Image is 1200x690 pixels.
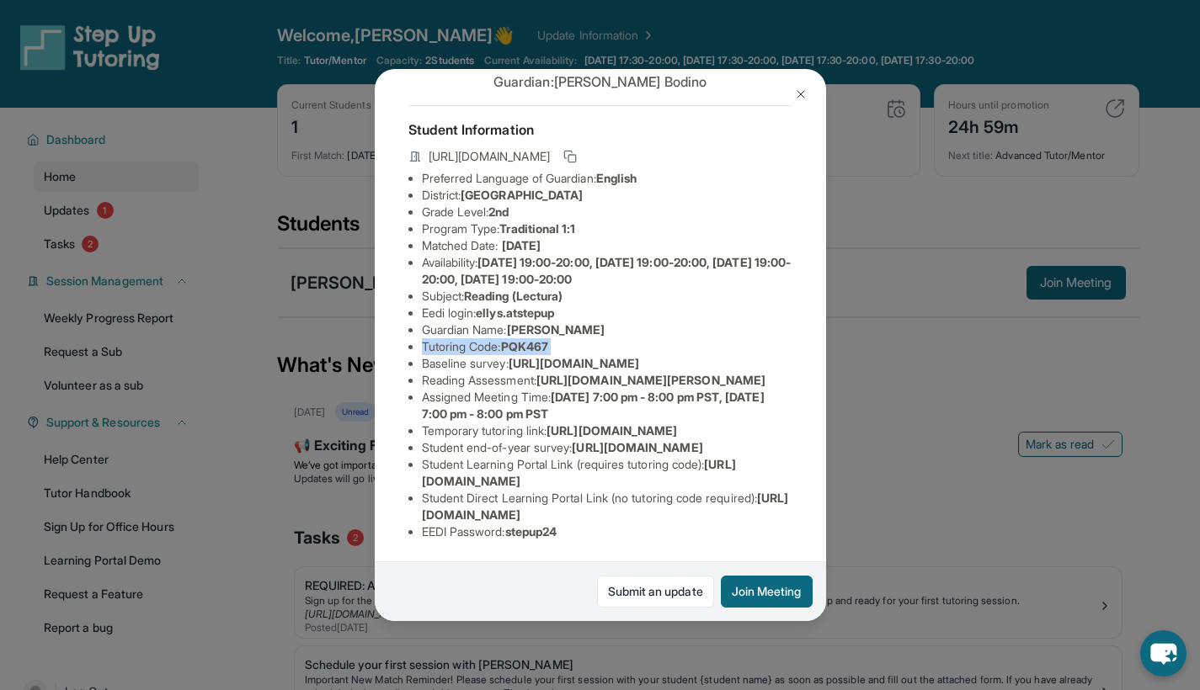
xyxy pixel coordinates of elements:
[422,288,792,305] li: Subject :
[476,305,554,320] span: ellys.atstepup
[597,576,714,608] a: Submit an update
[429,148,550,165] span: [URL][DOMAIN_NAME]
[422,305,792,321] li: Eedi login :
[422,355,792,372] li: Baseline survey :
[422,338,792,355] li: Tutoring Code :
[422,523,792,540] li: EEDI Password :
[488,204,509,219] span: 2nd
[422,237,792,254] li: Matched Date:
[464,289,563,303] span: Reading (Lectura)
[422,321,792,338] li: Guardian Name :
[422,204,792,220] li: Grade Level:
[721,576,813,608] button: Join Meeting
[794,88,808,101] img: Close Icon
[422,389,792,422] li: Assigned Meeting Time :
[422,187,792,204] li: District:
[1140,630,1187,677] button: chat-button
[461,188,583,202] span: [GEOGRAPHIC_DATA]
[408,119,792,140] h4: Student Information
[560,146,580,167] button: Copy link
[547,423,677,438] span: [URL][DOMAIN_NAME]
[422,255,792,286] span: [DATE] 19:00-20:00, [DATE] 19:00-20:00, [DATE] 19:00-20:00, [DATE] 19:00-20:00
[422,390,765,421] span: [DATE] 7:00 pm - 8:00 pm PST, [DATE] 7:00 pm - 8:00 pm PST
[422,220,792,237] li: Program Type:
[596,171,637,185] span: English
[422,490,792,523] li: Student Direct Learning Portal Link (no tutoring code required) :
[422,456,792,490] li: Student Learning Portal Link (requires tutoring code) :
[505,524,557,539] span: stepup24
[501,339,548,353] span: PQK467
[502,238,541,252] span: [DATE]
[536,373,765,387] span: [URL][DOMAIN_NAME][PERSON_NAME]
[422,254,792,288] li: Availability:
[507,322,605,337] span: [PERSON_NAME]
[572,440,702,454] span: [URL][DOMAIN_NAME]
[408,72,792,92] p: Guardian: [PERSON_NAME] Bodino
[422,439,792,456] li: Student end-of-year survey :
[422,422,792,439] li: Temporary tutoring link :
[499,221,575,236] span: Traditional 1:1
[509,356,639,370] span: [URL][DOMAIN_NAME]
[422,170,792,187] li: Preferred Language of Guardian:
[422,372,792,389] li: Reading Assessment :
